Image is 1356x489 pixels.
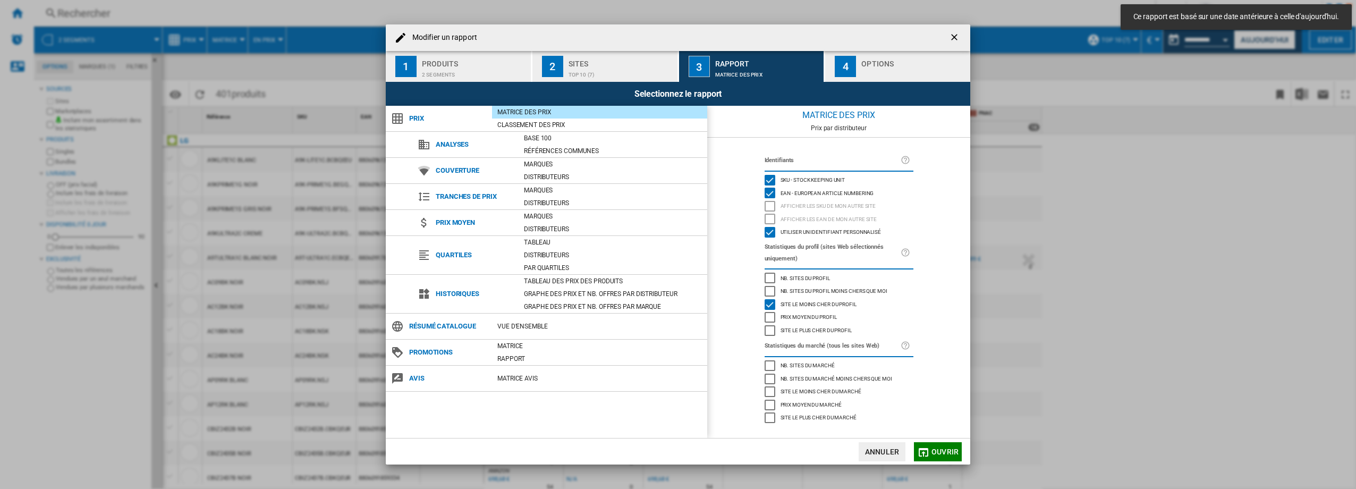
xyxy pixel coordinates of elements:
div: Rapport [492,353,707,364]
md-checkbox: Afficher les SKU de mon autre site [765,200,913,213]
md-checkbox: Site le plus cher du marché [765,411,913,425]
div: 3 [689,56,710,77]
span: Couverture [430,163,519,178]
div: Options [861,55,966,66]
button: 3 Rapport Matrice des prix [679,51,825,82]
span: Prix moyen [430,215,519,230]
div: Vue d'ensemble [492,321,707,332]
div: Rapport [715,55,820,66]
md-checkbox: Afficher les EAN de mon autre site [765,213,913,226]
button: 2 Sites Top 10 (7) [532,51,679,82]
md-checkbox: Nb. sites du profil [765,272,913,285]
h4: Modifier un rapport [407,32,477,43]
div: 1 [395,56,417,77]
div: Marques [519,211,707,222]
span: Ce rapport est basé sur une date antérieure à celle d'aujourd'hui. [1130,12,1342,22]
div: Distributeurs [519,198,707,208]
span: Prix moyen du profil [781,313,837,320]
span: Prix [404,111,492,126]
span: Site le plus cher du profil [781,326,852,333]
span: Historiques [430,286,519,301]
div: Matrice AVIS [492,373,707,384]
label: Statistiques du marché (tous les sites Web) [765,340,901,352]
span: Afficher les SKU de mon autre site [781,201,876,209]
div: Graphe des prix et nb. offres par distributeur [519,289,707,299]
md-checkbox: Utiliser un identifiant personnalisé [765,226,913,239]
button: 1 Produits 2 segments [386,51,532,82]
button: getI18NText('BUTTONS.CLOSE_DIALOG') [945,27,966,48]
span: Tranches de prix [430,189,519,204]
span: Quartiles [430,248,519,263]
span: Nb. sites du marché [781,361,835,368]
md-checkbox: Prix moyen du profil [765,311,913,324]
div: Top 10 (7) [569,66,673,78]
div: Marques [519,185,707,196]
span: Utiliser un identifiant personnalisé [781,227,881,235]
md-checkbox: Nb. sites du marché moins chers que moi [765,372,913,385]
span: Promotions [404,345,492,360]
div: Par quartiles [519,263,707,273]
md-checkbox: Site le moins cher du marché [765,385,913,399]
div: Références communes [519,146,707,156]
div: Selectionnez le rapport [386,82,970,106]
md-checkbox: Site le moins cher du profil [765,298,913,311]
ng-md-icon: getI18NText('BUTTONS.CLOSE_DIALOG') [949,32,962,45]
div: 2 [542,56,563,77]
label: Identifiants [765,155,901,166]
md-checkbox: SKU - Stock Keeping Unit [765,174,913,187]
span: Analyses [430,137,519,152]
md-checkbox: Site le plus cher du profil [765,324,913,337]
button: Annuler [859,442,905,461]
span: Résumé catalogue [404,319,492,334]
div: Prix par distributeur [707,124,970,132]
div: Distributeurs [519,250,707,260]
button: Ouvrir [914,442,962,461]
div: Distributeurs [519,172,707,182]
span: Nb. sites du marché moins chers que moi [781,374,892,382]
span: EAN - European Article Numbering [781,189,874,196]
div: Base 100 [519,133,707,144]
div: 2 segments [422,66,527,78]
div: 4 [835,56,856,77]
span: Ouvrir [931,448,959,456]
label: Statistiques du profil (sites Web sélectionnés uniquement) [765,241,901,265]
span: Nb. sites du profil [781,274,830,281]
span: Prix moyen du marché [781,400,842,408]
div: Produits [422,55,527,66]
div: Matrice [492,341,707,351]
span: Site le plus cher du marché [781,413,857,420]
span: Site le moins cher du marché [781,387,861,394]
span: Afficher les EAN de mon autre site [781,215,877,222]
md-checkbox: Prix moyen du marché [765,398,913,411]
div: Matrice des prix [715,66,820,78]
div: Graphe des prix et nb. offres par marque [519,301,707,312]
md-checkbox: Nb. sites du profil moins chers que moi [765,285,913,298]
div: Distributeurs [519,224,707,234]
button: 4 Options [825,51,970,82]
md-checkbox: Nb. sites du marché [765,359,913,373]
span: Avis [404,371,492,386]
div: Matrice des prix [707,106,970,124]
div: Marques [519,159,707,170]
div: Classement des prix [492,120,707,130]
span: Site le moins cher du profil [781,300,857,307]
span: SKU - Stock Keeping Unit [781,175,845,183]
div: Tableau [519,237,707,248]
div: Matrice des prix [492,107,707,117]
span: Nb. sites du profil moins chers que moi [781,286,887,294]
md-checkbox: EAN - European Article Numbering [765,187,913,200]
div: Sites [569,55,673,66]
div: Tableau des prix des produits [519,276,707,286]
